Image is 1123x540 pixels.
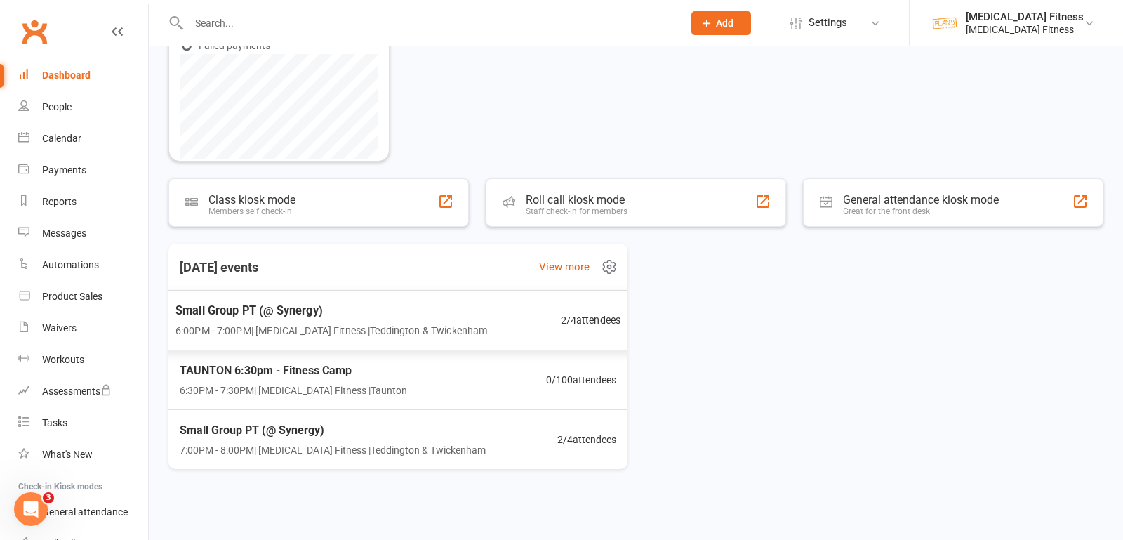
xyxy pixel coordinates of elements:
span: Settings [809,7,847,39]
div: Workouts [42,354,84,365]
img: thumb_image1569280052.png [931,9,959,37]
span: TAUNTON 6:30pm - Fitness Camp [180,362,407,380]
a: Product Sales [18,281,148,312]
span: 2 / 4 attendees [561,312,621,329]
div: Assessments [42,386,112,397]
span: Add [716,18,733,29]
div: Automations [42,259,99,270]
button: Add [691,11,751,35]
iframe: Intercom live chat [14,492,48,526]
div: Waivers [42,322,77,334]
a: Waivers [18,312,148,344]
a: Workouts [18,344,148,376]
a: Reports [18,186,148,218]
div: Messages [42,228,86,239]
a: Messages [18,218,148,249]
div: Payments [42,164,86,176]
span: 6:00PM - 7:00PM | [MEDICAL_DATA] Fitness | Teddington & Twickenham [175,323,488,339]
a: Payments [18,154,148,186]
div: Calendar [42,133,81,144]
span: 0 / 100 attendees [546,372,616,388]
div: Members self check-in [208,206,295,216]
div: [MEDICAL_DATA] Fitness [966,11,1084,23]
div: Dashboard [42,70,91,81]
div: Staff check-in for members [526,206,627,216]
span: 3 [43,492,54,503]
div: Reports [42,196,77,207]
div: Great for the front desk [843,206,999,216]
a: What's New [18,439,148,470]
a: Automations [18,249,148,281]
a: Dashboard [18,60,148,91]
input: Search... [185,13,673,33]
div: General attendance kiosk mode [843,193,999,206]
span: Small Group PT (@ Synergy) [175,302,488,320]
div: Product Sales [42,291,102,302]
a: View more [539,258,590,275]
a: General attendance kiosk mode [18,496,148,528]
span: Small Group PT (@ Synergy) [180,421,486,440]
div: Class kiosk mode [208,193,295,206]
div: What's New [42,449,93,460]
div: General attendance [42,506,128,518]
span: 2 / 4 attendees [557,432,616,447]
h3: [DATE] events [168,255,270,280]
div: [MEDICAL_DATA] Fitness [966,23,1084,36]
a: People [18,91,148,123]
div: People [42,101,72,112]
a: Clubworx [17,14,52,49]
div: Roll call kiosk mode [526,193,627,206]
a: Tasks [18,407,148,439]
a: Assessments [18,376,148,407]
a: Calendar [18,123,148,154]
span: 7:00PM - 8:00PM | [MEDICAL_DATA] Fitness | Teddington & Twickenham [180,442,486,458]
span: 6:30PM - 7:30PM | [MEDICAL_DATA] Fitness | Taunton [180,383,407,398]
div: Tasks [42,417,67,428]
